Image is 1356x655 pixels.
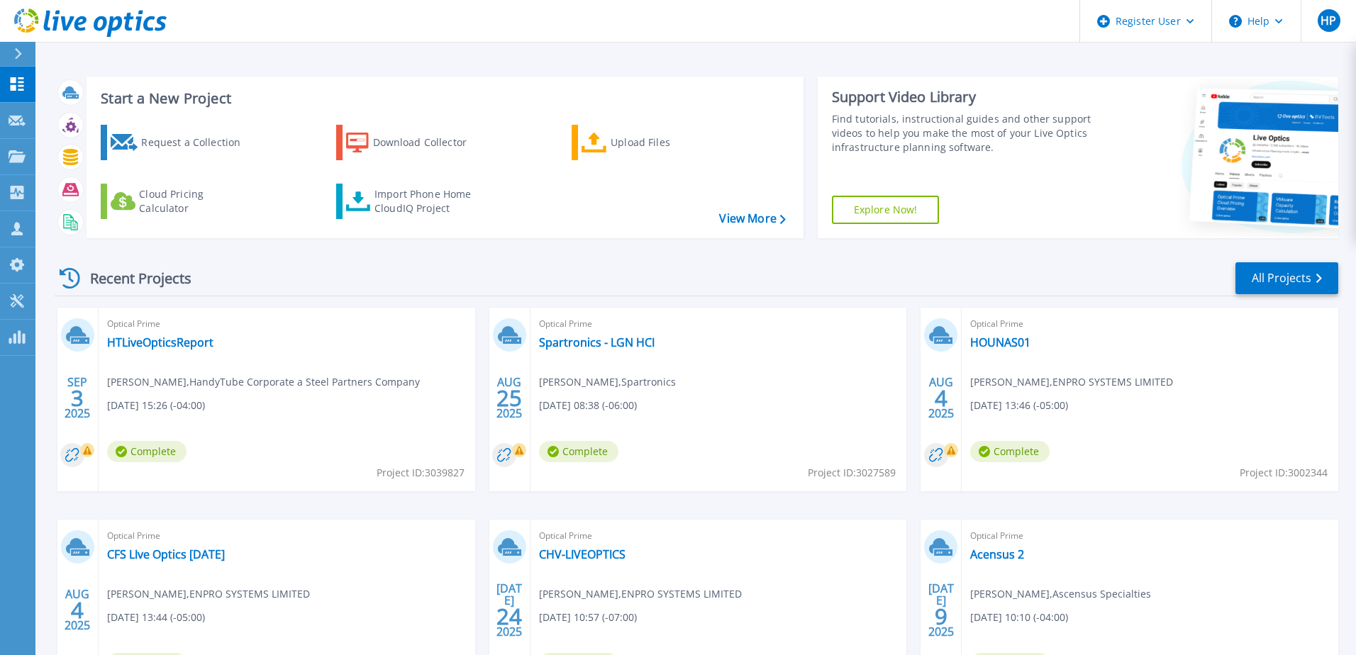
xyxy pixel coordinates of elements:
[539,528,899,544] span: Optical Prime
[970,335,1030,349] a: HOUNAS01
[374,187,485,215] div: Import Phone Home CloudIQ Project
[970,586,1151,602] span: [PERSON_NAME] , Ascensus Specialties
[107,398,205,413] span: [DATE] 15:26 (-04:00)
[496,392,522,404] span: 25
[101,184,259,219] a: Cloud Pricing Calculator
[719,212,785,225] a: View More
[71,392,84,404] span: 3
[496,610,522,622] span: 24
[139,187,252,215] div: Cloud Pricing Calculator
[539,586,742,602] span: [PERSON_NAME] , ENPRO SYSTEMS LIMITED
[539,610,637,625] span: [DATE] 10:57 (-07:00)
[107,586,310,602] span: [PERSON_NAME] , ENPRO SYSTEMS LIMITED
[970,374,1173,390] span: [PERSON_NAME] , ENPRO SYSTEMS LIMITED
[71,604,84,616] span: 4
[611,128,724,157] div: Upload Files
[935,392,947,404] span: 4
[539,441,618,462] span: Complete
[970,610,1068,625] span: [DATE] 10:10 (-04:00)
[970,316,1330,332] span: Optical Prime
[496,372,523,424] div: AUG 2025
[539,374,676,390] span: [PERSON_NAME] , Spartronics
[832,196,940,224] a: Explore Now!
[1240,465,1328,481] span: Project ID: 3002344
[832,88,1097,106] div: Support Video Library
[970,528,1330,544] span: Optical Prime
[970,547,1024,561] a: Acensus 2
[1235,262,1338,294] a: All Projects
[1321,15,1336,26] span: HP
[377,465,465,481] span: Project ID: 3039827
[107,335,213,349] a: HTLiveOpticsReport
[64,584,91,636] div: AUG 2025
[539,398,637,413] span: [DATE] 08:38 (-06:00)
[141,128,255,157] div: Request a Collection
[64,372,91,424] div: SEP 2025
[55,261,211,296] div: Recent Projects
[808,465,896,481] span: Project ID: 3027589
[107,610,205,625] span: [DATE] 13:44 (-05:00)
[970,398,1068,413] span: [DATE] 13:46 (-05:00)
[539,547,626,561] a: CHV-LIVEOPTICS
[107,374,420,390] span: [PERSON_NAME] , HandyTube Corporate a Steel Partners Company
[572,125,730,160] a: Upload Files
[928,372,955,424] div: AUG 2025
[107,316,467,332] span: Optical Prime
[373,128,487,157] div: Download Collector
[107,547,225,561] a: CFS LIve Optics [DATE]
[832,112,1097,155] div: Find tutorials, instructional guides and other support videos to help you make the most of your L...
[101,91,785,106] h3: Start a New Project
[970,441,1050,462] span: Complete
[336,125,494,160] a: Download Collector
[107,441,187,462] span: Complete
[101,125,259,160] a: Request a Collection
[928,584,955,636] div: [DATE] 2025
[496,584,523,636] div: [DATE] 2025
[935,610,947,622] span: 9
[539,316,899,332] span: Optical Prime
[107,528,467,544] span: Optical Prime
[539,335,655,349] a: Spartronics - LGN HCI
